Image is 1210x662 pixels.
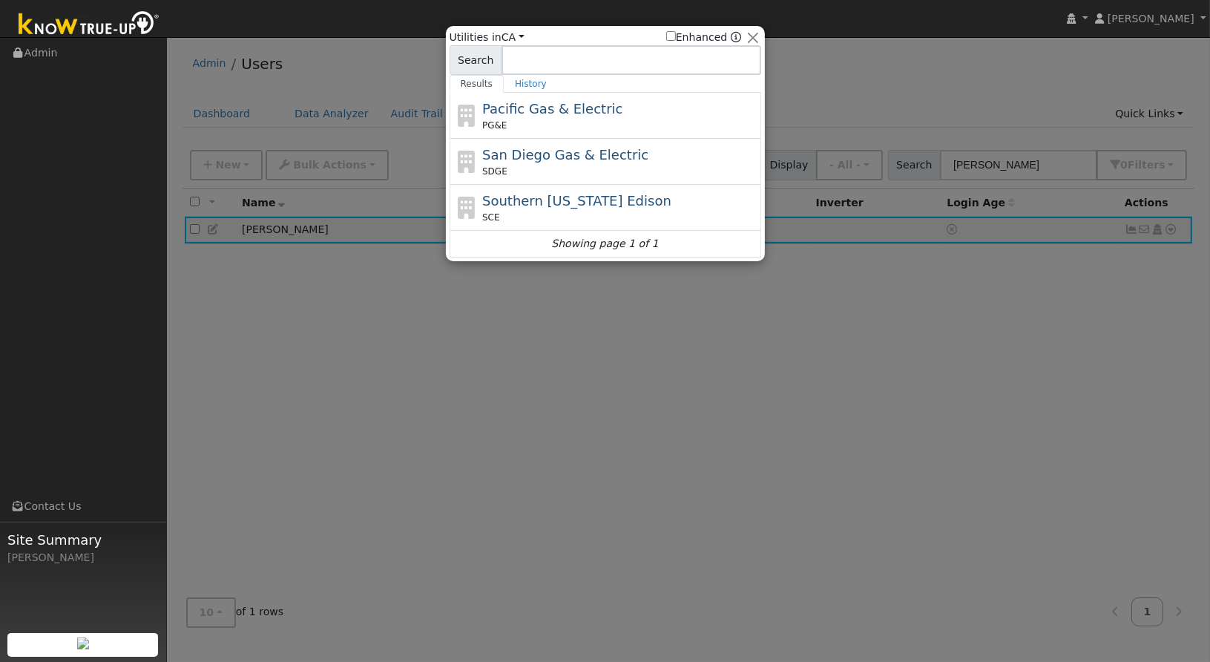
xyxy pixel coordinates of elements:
a: Results [450,75,504,93]
span: SDGE [482,165,507,178]
a: History [504,75,558,93]
span: SCE [482,211,500,224]
a: CA [502,31,525,43]
span: Site Summary [7,530,159,550]
input: Enhanced [666,31,676,41]
a: Enhanced Providers [731,31,741,43]
span: [PERSON_NAME] [1108,13,1194,24]
div: [PERSON_NAME] [7,550,159,566]
span: Search [450,45,502,75]
span: PG&E [482,119,507,132]
span: San Diego Gas & Electric [482,147,648,163]
span: Utilities in [450,30,525,45]
span: Southern [US_STATE] Edison [482,193,671,209]
i: Showing page 1 of 1 [551,236,658,252]
span: Show enhanced providers [666,30,742,45]
img: Know True-Up [11,8,167,42]
img: retrieve [77,638,89,649]
span: Pacific Gas & Electric [482,101,622,117]
label: Enhanced [666,30,728,45]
